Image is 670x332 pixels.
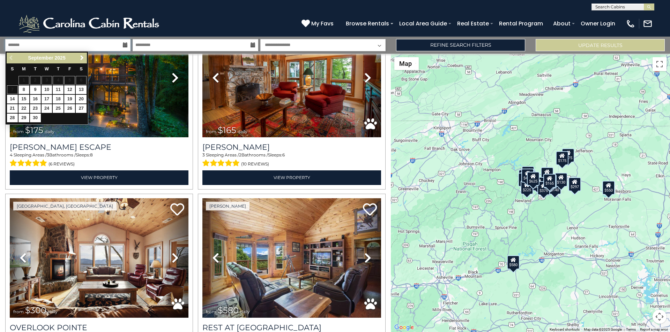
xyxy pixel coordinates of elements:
[79,55,85,61] span: Next
[206,202,250,210] a: [PERSON_NAME]
[25,305,46,315] span: $300
[76,95,87,103] a: 20
[53,95,64,103] a: 18
[55,55,66,61] span: 2025
[202,142,381,152] a: [PERSON_NAME]
[549,180,561,194] div: $140
[640,327,668,331] a: Report a map error
[454,17,492,30] a: Real Estate
[311,19,334,28] span: My Favs
[18,114,29,122] a: 29
[18,104,29,113] a: 22
[396,39,525,51] a: Refine Search Filters
[521,168,534,182] div: $425
[30,114,41,122] a: 30
[541,167,553,181] div: $349
[202,152,205,157] span: 3
[42,104,52,113] a: 24
[7,104,18,113] a: 21
[301,19,335,28] a: My Favs
[643,19,653,29] img: mail-regular-white.png
[239,152,241,157] span: 2
[80,67,83,71] span: Saturday
[626,327,636,331] a: Terms (opens in new tab)
[550,17,574,30] a: About
[53,85,64,94] a: 11
[568,177,581,191] div: $297
[496,17,546,30] a: Rental Program
[90,152,93,157] span: 8
[53,104,64,113] a: 25
[13,309,24,314] span: from
[521,180,533,194] div: $225
[68,67,71,71] span: Friday
[18,95,29,103] a: 15
[10,170,188,185] a: View Property
[518,172,531,186] div: $230
[282,152,285,157] span: 6
[34,67,37,71] span: Tuesday
[10,152,13,157] span: 4
[30,85,41,94] a: 9
[202,152,381,169] div: Sleeping Areas / Bathrooms / Sleeps:
[562,148,574,162] div: $175
[202,18,381,137] img: thumbnail_163277858.jpeg
[77,54,86,62] a: Next
[57,67,60,71] span: Thursday
[393,323,416,332] img: Google
[363,202,377,217] a: Add to favorites
[22,67,26,71] span: Monday
[206,129,216,134] span: from
[522,166,534,180] div: $125
[394,57,419,70] button: Change map style
[11,67,14,71] span: Sunday
[48,309,58,314] span: daily
[49,160,75,169] span: (6 reviews)
[399,60,412,67] span: Map
[218,125,236,135] span: $165
[47,152,49,157] span: 3
[10,142,188,152] h3: Todd Escape
[18,85,29,94] a: 8
[17,13,162,34] img: White-1-2.png
[45,129,54,134] span: daily
[240,309,250,314] span: daily
[202,198,381,318] img: thumbnail_164747674.jpeg
[42,85,52,94] a: 10
[64,104,75,113] a: 26
[76,85,87,94] a: 13
[76,104,87,113] a: 27
[550,327,580,332] button: Keyboard shortcuts
[13,129,24,134] span: from
[10,198,188,318] img: thumbnail_163477009.jpeg
[396,17,451,30] a: Local Area Guide
[602,180,615,194] div: $550
[25,125,43,135] span: $175
[10,142,188,152] a: [PERSON_NAME] Escape
[238,129,247,134] span: daily
[342,17,393,30] a: Browse Rentals
[527,172,539,186] div: $625
[555,173,567,187] div: $130
[393,323,416,332] a: Open this area in Google Maps (opens a new window)
[45,67,49,71] span: Wednesday
[543,173,556,187] div: $165
[544,174,557,188] div: $480
[13,202,117,210] a: [GEOGRAPHIC_DATA], [GEOGRAPHIC_DATA]
[206,309,216,314] span: from
[30,95,41,103] a: 16
[507,255,520,269] div: $580
[536,39,665,51] button: Update Results
[7,114,18,122] a: 28
[653,57,667,71] button: Toggle fullscreen view
[28,55,53,61] span: September
[64,85,75,94] a: 12
[537,181,550,195] div: $375
[218,305,239,315] span: $580
[241,160,269,169] span: (10 reviews)
[42,95,52,103] a: 17
[64,95,75,103] a: 19
[7,95,18,103] a: 14
[10,18,188,137] img: thumbnail_168627805.jpeg
[584,327,622,331] span: Map data ©2025 Google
